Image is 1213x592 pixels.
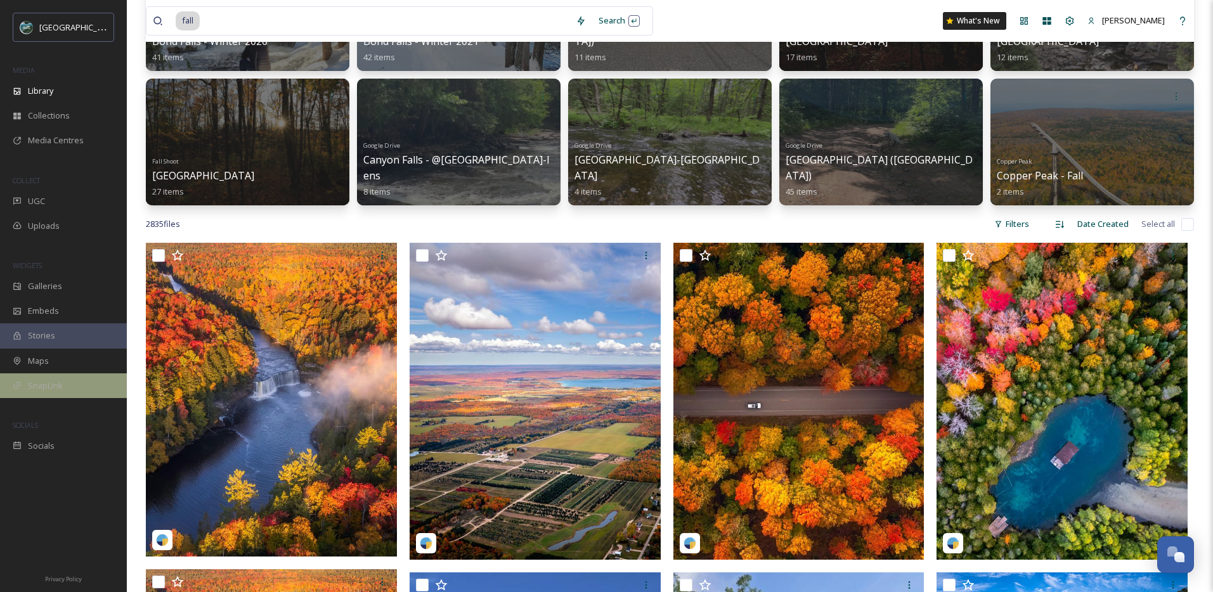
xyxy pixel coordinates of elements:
[1157,536,1194,573] button: Open Chat
[363,186,391,197] span: 8 items
[684,537,696,550] img: snapsea-logo.png
[152,169,254,183] span: [GEOGRAPHIC_DATA]
[1071,212,1135,236] div: Date Created
[28,110,70,122] span: Collections
[28,280,62,292] span: Galleries
[1081,8,1171,33] a: [PERSON_NAME]
[574,51,606,63] span: 11 items
[20,21,33,34] img: uplogo-summer%20bg.jpg
[152,157,179,165] span: Fall Shoot
[574,153,760,183] span: [GEOGRAPHIC_DATA]-[GEOGRAPHIC_DATA]
[997,154,1083,197] a: Copper PeakCopper Peak - Fall2 items
[28,330,55,342] span: Stories
[363,153,549,183] span: Canyon Falls - @[GEOGRAPHIC_DATA]-lens
[28,440,55,452] span: Socials
[786,141,822,150] span: Google Drive
[786,51,817,63] span: 17 items
[13,176,40,185] span: COLLECT
[13,420,38,430] span: SOCIALS
[13,65,35,75] span: MEDIA
[28,380,63,392] span: SnapLink
[156,534,169,546] img: snapsea-logo.png
[786,186,817,197] span: 45 items
[988,212,1035,236] div: Filters
[146,243,397,556] img: scubagooding.jr-2322810.heic
[673,243,927,560] img: scubagooding.jr-17970820988659337.heic
[1141,218,1175,230] span: Select all
[574,141,611,150] span: Google Drive
[947,537,959,550] img: snapsea-logo.png
[28,85,53,97] span: Library
[997,186,1024,197] span: 2 items
[152,51,184,63] span: 41 items
[363,51,395,63] span: 42 items
[937,243,1190,560] img: scubagooding.jr-18052156444759139.heic
[45,570,82,586] a: Privacy Policy
[28,195,45,207] span: UGC
[363,138,549,197] a: Google DriveCanyon Falls - @[GEOGRAPHIC_DATA]-lens8 items
[1102,15,1165,26] span: [PERSON_NAME]
[28,220,60,232] span: Uploads
[45,575,82,583] span: Privacy Policy
[786,153,973,183] span: [GEOGRAPHIC_DATA] ([GEOGRAPHIC_DATA])
[146,218,180,230] span: 2835 file s
[786,138,973,197] a: Google Drive[GEOGRAPHIC_DATA] ([GEOGRAPHIC_DATA])45 items
[420,537,432,550] img: snapsea-logo.png
[13,261,42,270] span: WIDGETS
[574,138,760,197] a: Google Drive[GEOGRAPHIC_DATA]-[GEOGRAPHIC_DATA]4 items
[363,141,400,150] span: Google Drive
[176,11,200,30] span: fall
[943,12,1006,30] a: What's New
[28,355,49,367] span: Maps
[28,134,84,146] span: Media Centres
[39,21,163,33] span: [GEOGRAPHIC_DATA][US_STATE]
[592,8,646,33] div: Search
[997,51,1028,63] span: 12 items
[152,186,184,197] span: 27 items
[574,186,602,197] span: 4 items
[997,157,1032,165] span: Copper Peak
[410,243,663,560] img: scubagooding.jr-17855731329295923.heic
[152,154,254,197] a: Fall Shoot[GEOGRAPHIC_DATA]27 items
[997,169,1083,183] span: Copper Peak - Fall
[28,305,59,317] span: Embeds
